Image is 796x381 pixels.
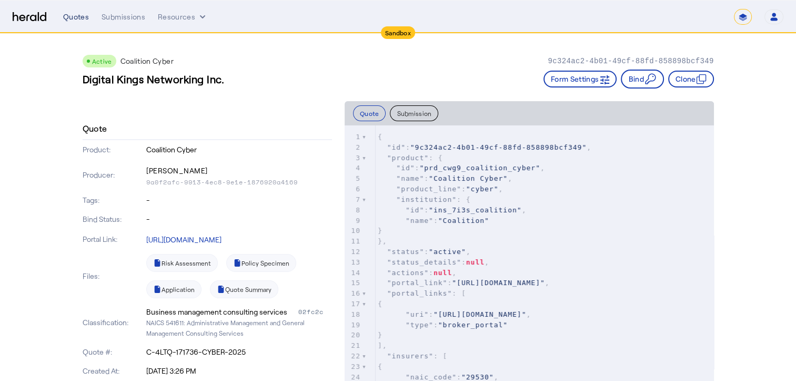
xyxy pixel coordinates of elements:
[438,217,489,224] span: "Coalition"
[378,300,382,308] span: {
[146,317,332,338] p: NAICS 541611: Administrative Management and General Management Consulting Services
[396,164,415,172] span: "id"
[387,258,461,266] span: "status_details"
[429,174,508,182] span: "Coalition Cyber"
[63,12,89,22] div: Quotes
[438,321,508,329] span: "broker_portal"
[345,173,362,184] div: 5
[461,373,494,381] span: "29530"
[345,351,362,362] div: 22
[406,217,434,224] span: "name"
[387,352,434,360] span: "insurers"
[406,373,457,381] span: "naic_code"
[345,362,362,372] div: 23
[396,196,457,203] span: "institution"
[353,105,386,121] button: Quote
[387,269,429,277] span: "actions"
[466,258,485,266] span: null
[406,310,429,318] span: "uri"
[378,373,499,381] span: : ,
[92,57,112,65] span: Active
[668,71,714,87] button: Clone
[83,317,145,328] p: Classification:
[83,214,145,224] p: Bind Status:
[146,163,332,178] p: [PERSON_NAME]
[378,185,503,193] span: : ,
[387,279,448,287] span: "portal_link"
[345,257,362,268] div: 13
[146,214,332,224] p: -
[146,235,221,244] a: [URL][DOMAIN_NAME]
[429,248,466,256] span: "active"
[146,280,201,298] a: Application
[378,289,466,297] span: : [
[390,105,438,121] button: Submission
[345,340,362,351] div: 21
[345,194,362,205] div: 7
[387,248,425,256] span: "status"
[83,170,145,180] p: Producer:
[378,154,443,162] span: : {
[345,205,362,216] div: 8
[83,271,145,281] p: Files:
[396,174,424,182] span: "name"
[345,153,362,163] div: 3
[621,70,663,89] button: Bind
[226,254,296,272] a: Policy Specimen
[378,269,457,277] span: : ,
[434,269,452,277] span: null
[378,206,527,214] span: : ,
[434,310,527,318] span: "[URL][DOMAIN_NAME]"
[387,154,429,162] span: "product"
[406,321,434,329] span: "type"
[146,347,332,357] p: C-4LTQ-171736-CYBER-2025
[345,278,362,288] div: 15
[102,12,145,22] div: Submissions
[345,236,362,247] div: 11
[146,178,332,187] p: 9a0f2afc-9913-4ec8-9e1e-1876920a4169
[83,366,145,376] p: Created At:
[146,366,332,376] p: [DATE] 3:26 PM
[378,143,591,151] span: : ,
[83,234,145,245] p: Portal Link:
[345,216,362,226] div: 9
[83,72,225,86] h3: Digital Kings Networking Inc.
[83,122,107,135] h4: Quote
[210,280,278,298] a: Quote Summary
[378,237,387,245] span: },
[146,195,332,206] p: -
[83,144,145,155] p: Product:
[345,320,362,330] div: 19
[345,247,362,257] div: 12
[378,341,387,349] span: ],
[378,352,448,360] span: : [
[345,330,362,340] div: 20
[345,184,362,194] div: 6
[452,279,545,287] span: "[URL][DOMAIN_NAME]"
[345,309,362,320] div: 18
[378,279,550,287] span: : ,
[419,164,540,172] span: "prd_cwg9_coalition_cyber"
[83,195,145,206] p: Tags:
[13,12,46,22] img: Herald Logo
[120,56,174,66] p: Coalition Cyber
[387,143,406,151] span: "id"
[406,206,424,214] span: "id"
[298,307,332,317] div: 02fc2c
[378,331,382,339] span: }
[378,217,489,224] span: :
[466,185,499,193] span: "cyber"
[345,132,362,142] div: 1
[378,174,512,182] span: : ,
[378,196,471,203] span: : {
[146,307,287,317] div: Business management consulting services
[378,227,382,235] span: }
[548,56,713,66] p: 9c324ac2-4b01-49cf-88fd-858898bcf349
[378,321,508,329] span: :
[543,71,617,87] button: Form Settings
[387,289,452,297] span: "portal_links"
[410,143,587,151] span: "9c324ac2-4b01-49cf-88fd-858898bcf349"
[345,226,362,236] div: 10
[381,26,415,39] div: Sandbox
[345,268,362,278] div: 14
